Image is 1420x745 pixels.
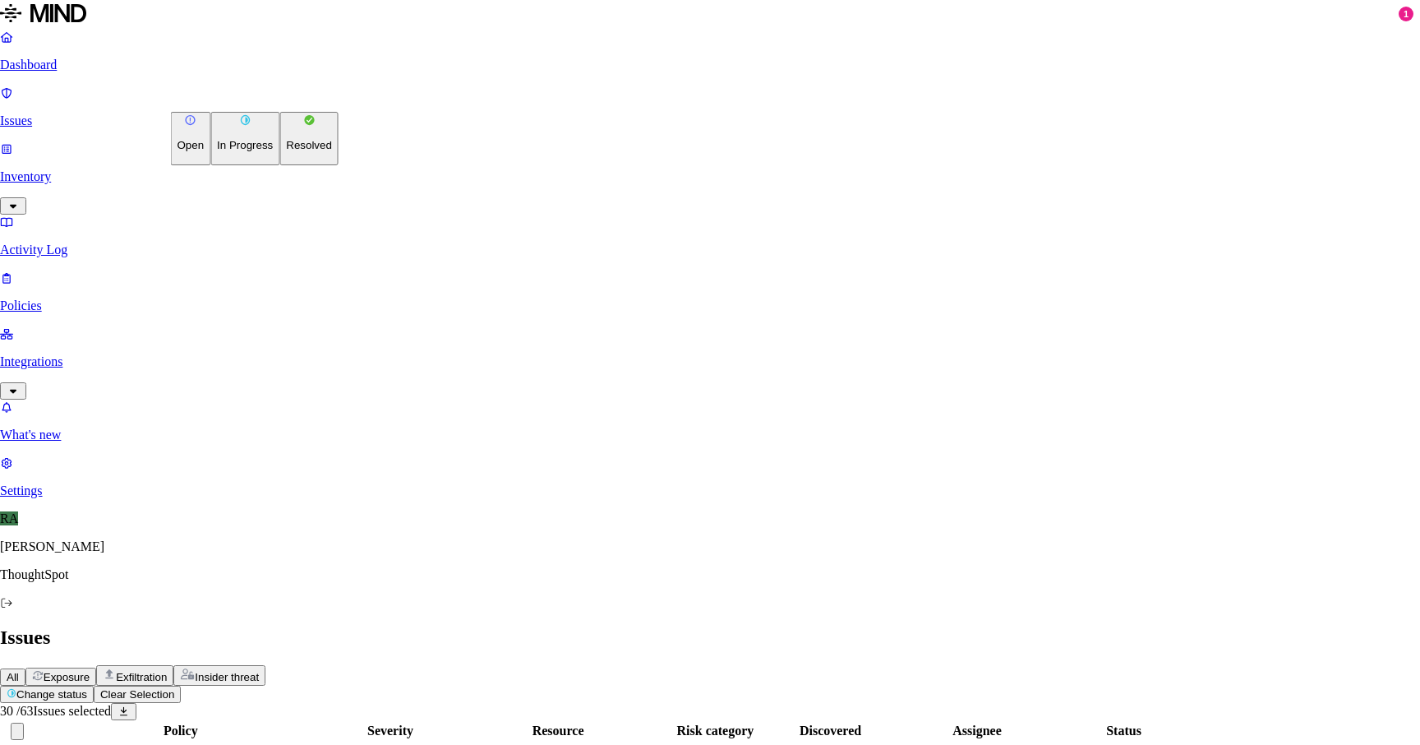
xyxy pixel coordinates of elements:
img: status-in-progress.svg [239,114,251,126]
p: In Progress [217,139,273,151]
img: status-open.svg [185,114,196,126]
p: Open [177,139,205,151]
div: Change status [171,112,339,165]
img: status-resolved.svg [303,114,315,126]
p: Resolved [286,139,332,151]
